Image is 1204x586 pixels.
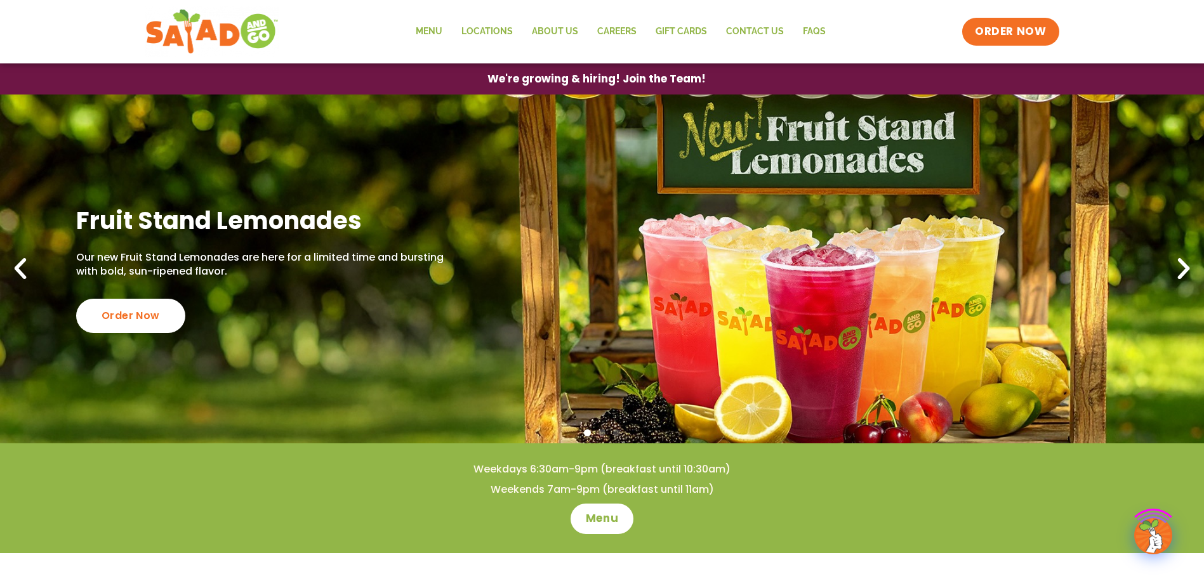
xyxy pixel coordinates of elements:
h2: Fruit Stand Lemonades [76,205,448,236]
div: Previous slide [6,255,34,283]
a: About Us [522,17,588,46]
a: Contact Us [717,17,793,46]
a: ORDER NOW [962,18,1059,46]
p: Our new Fruit Stand Lemonades are here for a limited time and bursting with bold, sun-ripened fla... [76,251,448,279]
span: Go to slide 1 [584,429,591,436]
h4: Weekdays 6:30am-9pm (breakfast until 10:30am) [25,462,1179,476]
img: new-SAG-logo-768×292 [145,6,279,57]
a: FAQs [793,17,835,46]
span: Go to slide 3 [613,429,620,436]
nav: Menu [406,17,835,46]
a: Menu [406,17,452,46]
span: Menu [586,511,618,526]
div: Next slide [1170,255,1198,283]
div: Order Now [76,299,185,333]
a: GIFT CARDS [646,17,717,46]
span: Go to slide 2 [599,429,605,436]
span: ORDER NOW [975,24,1046,39]
h4: Weekends 7am-9pm (breakfast until 11am) [25,483,1179,497]
a: Locations [452,17,522,46]
a: Careers [588,17,646,46]
span: We're growing & hiring! Join the Team! [487,74,706,84]
a: We're growing & hiring! Join the Team! [468,64,725,94]
a: Menu [571,504,633,534]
